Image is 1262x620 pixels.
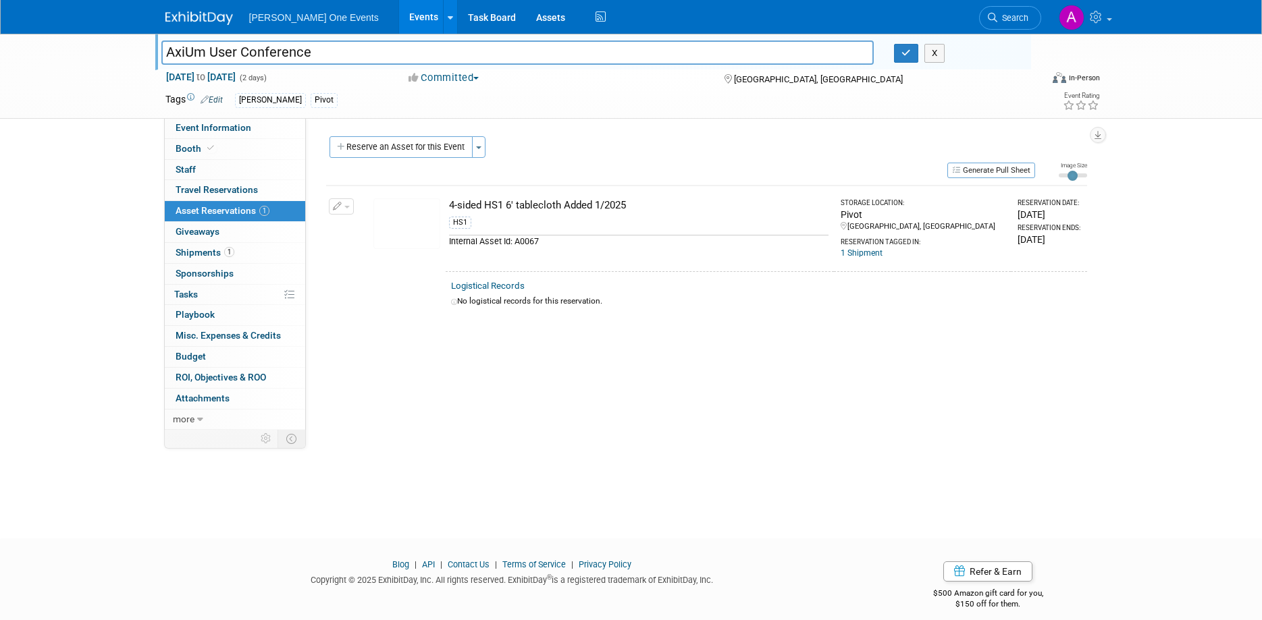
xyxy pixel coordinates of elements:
[165,160,305,180] a: Staff
[449,217,471,229] div: HS1
[962,70,1101,90] div: Event Format
[174,289,198,300] span: Tasks
[165,368,305,388] a: ROI, Objectives & ROO
[1063,92,1099,99] div: Event Rating
[165,11,233,25] img: ExhibitDay
[547,573,552,581] sup: ®
[176,330,281,341] span: Misc. Expenses & Credits
[1059,161,1087,169] div: Image Size
[259,206,269,216] span: 1
[238,74,267,82] span: (2 days)
[373,198,440,249] img: View Images
[201,95,223,105] a: Edit
[176,164,196,175] span: Staff
[841,198,1005,208] div: Storage Location:
[176,268,234,279] span: Sponsorships
[165,285,305,305] a: Tasks
[176,393,230,403] span: Attachments
[165,389,305,409] a: Attachments
[165,222,305,242] a: Giveaways
[422,559,435,569] a: API
[235,93,306,107] div: [PERSON_NAME]
[979,6,1041,30] a: Search
[492,559,500,569] span: |
[943,561,1032,582] a: Refer & Earn
[176,351,206,362] span: Budget
[165,326,305,346] a: Misc. Expenses & Credits
[579,559,631,569] a: Privacy Policy
[1068,73,1100,83] div: In-Person
[165,118,305,138] a: Event Information
[841,221,1005,232] div: [GEOGRAPHIC_DATA], [GEOGRAPHIC_DATA]
[165,571,860,586] div: Copyright © 2025 ExhibitDay, Inc. All rights reserved. ExhibitDay is a registered trademark of Ex...
[437,559,446,569] span: |
[502,559,566,569] a: Terms of Service
[1018,208,1082,221] div: [DATE]
[449,198,829,213] div: 4-sided HS1 6' tablecloth Added 1/2025
[165,92,223,108] td: Tags
[224,247,234,257] span: 1
[165,71,236,83] span: [DATE] [DATE]
[176,226,219,237] span: Giveaways
[330,136,473,158] button: Reserve an Asset for this Event
[207,144,214,152] i: Booth reservation complete
[165,139,305,159] a: Booth
[841,248,883,258] a: 1 Shipment
[411,559,420,569] span: |
[1018,198,1082,208] div: Reservation Date:
[165,347,305,367] a: Budget
[451,281,525,291] a: Logistical Records
[176,122,251,133] span: Event Information
[176,247,234,258] span: Shipments
[311,93,338,107] div: Pivot
[194,72,207,82] span: to
[734,74,903,84] span: [GEOGRAPHIC_DATA], [GEOGRAPHIC_DATA]
[392,559,409,569] a: Blog
[947,163,1035,178] button: Generate Pull Sheet
[165,201,305,221] a: Asset Reservations1
[249,12,379,23] span: [PERSON_NAME] One Events
[841,232,1005,247] div: Reservation Tagged in:
[173,414,194,424] span: more
[404,71,484,85] button: Committed
[165,264,305,284] a: Sponsorships
[449,235,829,248] div: Internal Asset Id: A0067
[841,208,1005,221] div: Pivot
[176,205,269,216] span: Asset Reservations
[176,309,215,320] span: Playbook
[176,184,258,195] span: Travel Reservations
[879,598,1097,610] div: $150 off for them.
[255,430,278,447] td: Personalize Event Tab Strip
[1018,233,1082,246] div: [DATE]
[879,579,1097,610] div: $500 Amazon gift card for you,
[448,559,490,569] a: Contact Us
[1059,5,1084,30] img: Amanda Bartschi
[165,243,305,263] a: Shipments1
[1053,72,1066,83] img: Format-Inperson.png
[997,13,1028,23] span: Search
[176,372,266,383] span: ROI, Objectives & ROO
[1018,223,1082,233] div: Reservation Ends:
[165,305,305,325] a: Playbook
[165,410,305,430] a: more
[278,430,305,447] td: Toggle Event Tabs
[165,180,305,200] a: Travel Reservations
[176,143,217,154] span: Booth
[924,44,945,63] button: X
[568,559,577,569] span: |
[451,295,1082,307] div: No logistical records for this reservation.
